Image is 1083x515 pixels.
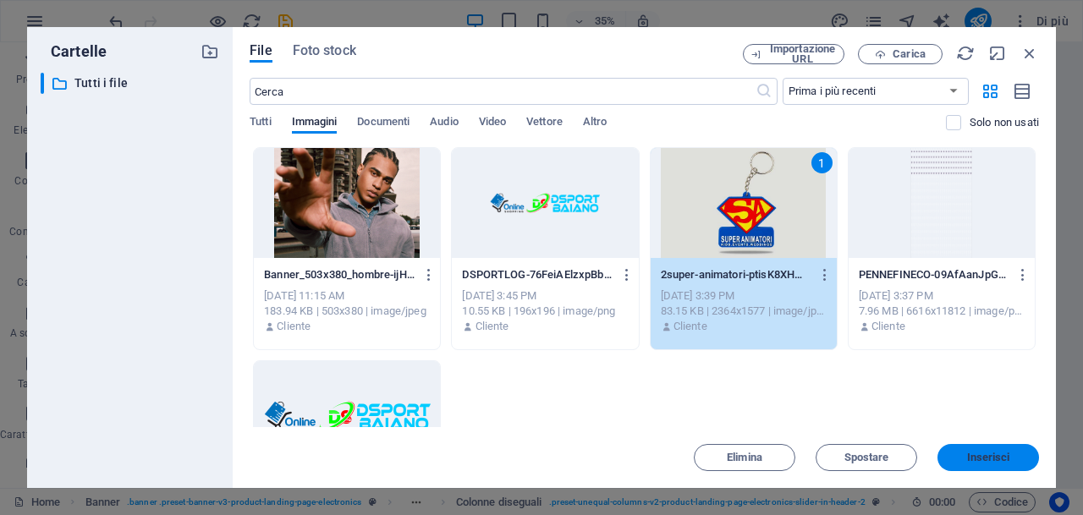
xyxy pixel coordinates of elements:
p: Mostra solo i file non utilizzati sul sito web. È ancora possibile visualizzare i file aggiunti d... [970,115,1039,130]
div: 83.15 KB | 2364x1577 | image/jpeg [661,304,827,319]
span: Tutti [250,112,271,135]
span: Documenti [357,112,410,135]
span: Immagini [292,112,338,135]
p: Banner_503x380_hombre-ijHt51KY9r6d1Ujkmpb4KQ.jpg [264,267,415,282]
span: Foto stock [293,41,356,61]
p: Cliente [277,319,311,334]
p: Cliente [871,319,905,334]
div: 10.55 KB | 196x196 | image/png [462,304,628,319]
span: Elimina [727,452,762,463]
div: [DATE] 3:45 PM [462,288,628,304]
p: Cliente [673,319,707,334]
button: Spostare [816,444,917,471]
span: Carica [893,49,926,59]
i: Chiudi [1020,44,1039,63]
span: Video [479,112,506,135]
span: Spostare [844,452,889,463]
p: DSPORTLOG-76FeiAElzxpBbU-XIsIyeA-G8HAltwRNBuriRfkkMj2DA.png [462,267,613,282]
div: [DATE] 3:37 PM [859,288,1025,304]
button: Inserisci [937,444,1039,471]
span: Audio [430,112,458,135]
span: Importazione URL [768,44,837,64]
button: Elimina [694,444,795,471]
div: [DATE] 11:15 AM [264,288,430,304]
span: Inserisci [967,452,1010,463]
p: PENNEFINECO-09AfAanJpGKuwaweAt60_Q.png [859,267,1009,282]
i: Nascondi [988,44,1007,63]
div: 183.94 KB | 503x380 | image/jpeg [264,304,430,319]
div: 1 [811,152,833,173]
input: Cerca [250,78,755,105]
span: Altro [583,112,607,135]
p: 2super-animatori-ptisK8XHmNAZ70BFk0KuHg.jpg [661,267,811,282]
i: Ricarica [956,44,975,63]
span: File [250,41,272,61]
p: Cliente [476,319,509,334]
i: Crea nuova cartella [201,42,219,61]
div: ​ [41,73,44,94]
div: 7.96 MB | 6616x11812 | image/png [859,304,1025,319]
button: Carica [858,44,943,64]
div: [DATE] 3:39 PM [661,288,827,304]
button: Importazione URL [743,44,844,64]
span: Vettore [526,112,563,135]
p: Tutti i file [74,74,188,93]
p: Cartelle [41,41,107,63]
